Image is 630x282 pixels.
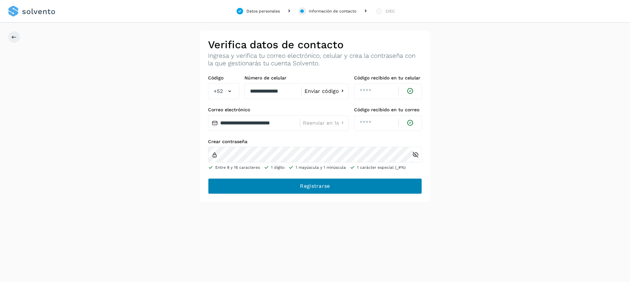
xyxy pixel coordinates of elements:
label: Correo electrónico [208,107,349,113]
label: Número de celular [244,75,349,81]
button: Registrarse [208,178,422,194]
h2: Verifica datos de contacto [208,38,422,51]
label: Código [208,75,239,81]
span: Enviar código [304,89,339,94]
span: +52 [214,87,223,95]
span: Registrarse [300,183,330,190]
div: Información de contacto [309,8,356,14]
label: Crear contraseña [208,139,422,144]
p: Ingresa y verifica tu correo electrónico, celular y crea la contraseña con la que gestionarás tu ... [208,52,422,67]
button: Reenviar en 1s [303,119,346,126]
li: 1 carácter especial (_#%) [350,164,406,170]
div: Datos personales [246,8,280,14]
span: Reenviar en 1s [303,120,339,126]
div: CIEC [386,8,395,14]
label: Código recibido en tu correo [354,107,422,113]
button: Enviar código [304,88,346,95]
li: 1 mayúscula y 1 minúscula [288,164,346,170]
li: Entre 8 y 16 caracteres [208,164,260,170]
label: Código recibido en tu celular [354,75,422,81]
li: 1 dígito [264,164,284,170]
